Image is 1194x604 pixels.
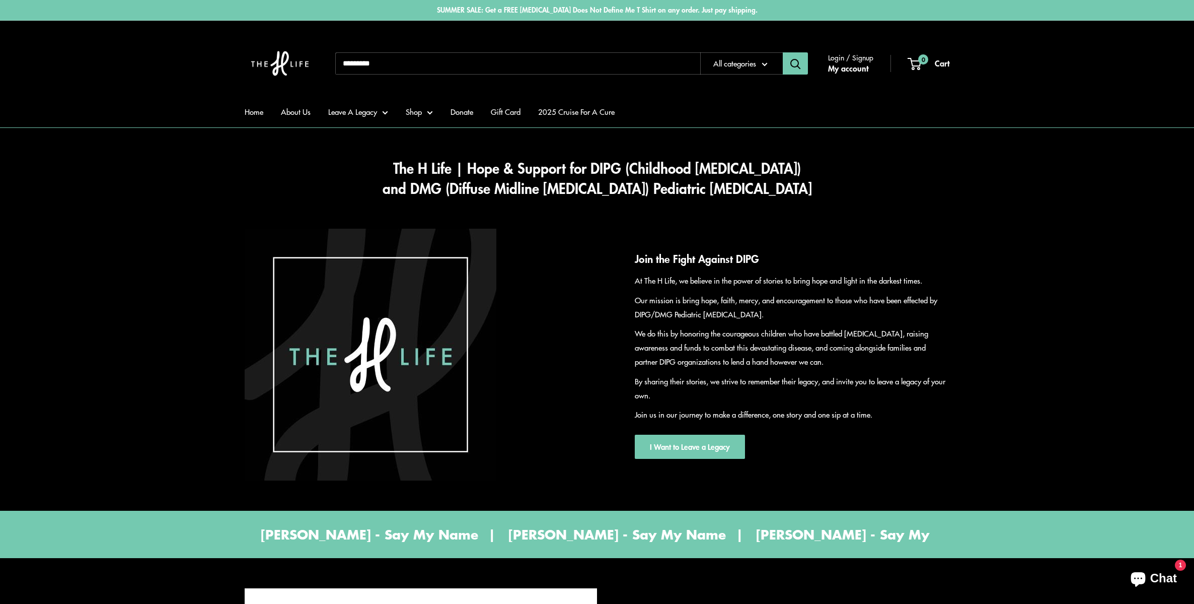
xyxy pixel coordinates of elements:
span: [PERSON_NAME] - Say My Name | [260,527,494,542]
a: 0 Cart [909,56,949,71]
a: About Us [281,105,311,119]
a: Shop [406,105,433,119]
img: The H Life logo [245,229,496,481]
a: Leave A Legacy [328,105,388,119]
span: [PERSON_NAME] - Say My Name | [507,527,742,542]
p: We do this by honoring the courageous children who have battled [MEDICAL_DATA], raising awareness... [635,326,949,369]
h2: Join the Fight Against DIPG [635,251,949,267]
p: Our mission is bring hope, faith, mercy, and encouragement to those who have been effected by DIP... [635,293,949,321]
p: Join us in our journey to make a difference, one story and one sip at a time. [635,408,949,422]
span: 0 [918,54,928,64]
p: By sharing their stories, we strive to remember their legacy, and invite you to leave a legacy of... [635,374,949,402]
button: Search [783,52,808,75]
span: Login / Signup [828,51,873,64]
p: At The H Life, we believe in the power of stories to bring hope and light in the darkest times. [635,274,949,288]
a: My account [828,61,868,76]
span: [PERSON_NAME] - Say My Name | [755,527,990,542]
a: Gift Card [491,105,520,119]
a: 2025 Cruise For A Cure [538,105,615,119]
span: Cart [935,57,949,69]
inbox-online-store-chat: Shopify online store chat [1122,563,1186,596]
a: I Want to Leave a Legacy [635,435,745,459]
a: Donate [451,105,473,119]
h1: The H Life | Hope & Support for DIPG (Childhood [MEDICAL_DATA]) and DMG (Diffuse Midline [MEDICAL... [245,158,949,198]
input: Search... [335,52,700,75]
a: Home [245,105,263,119]
img: The H Life [245,31,315,96]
